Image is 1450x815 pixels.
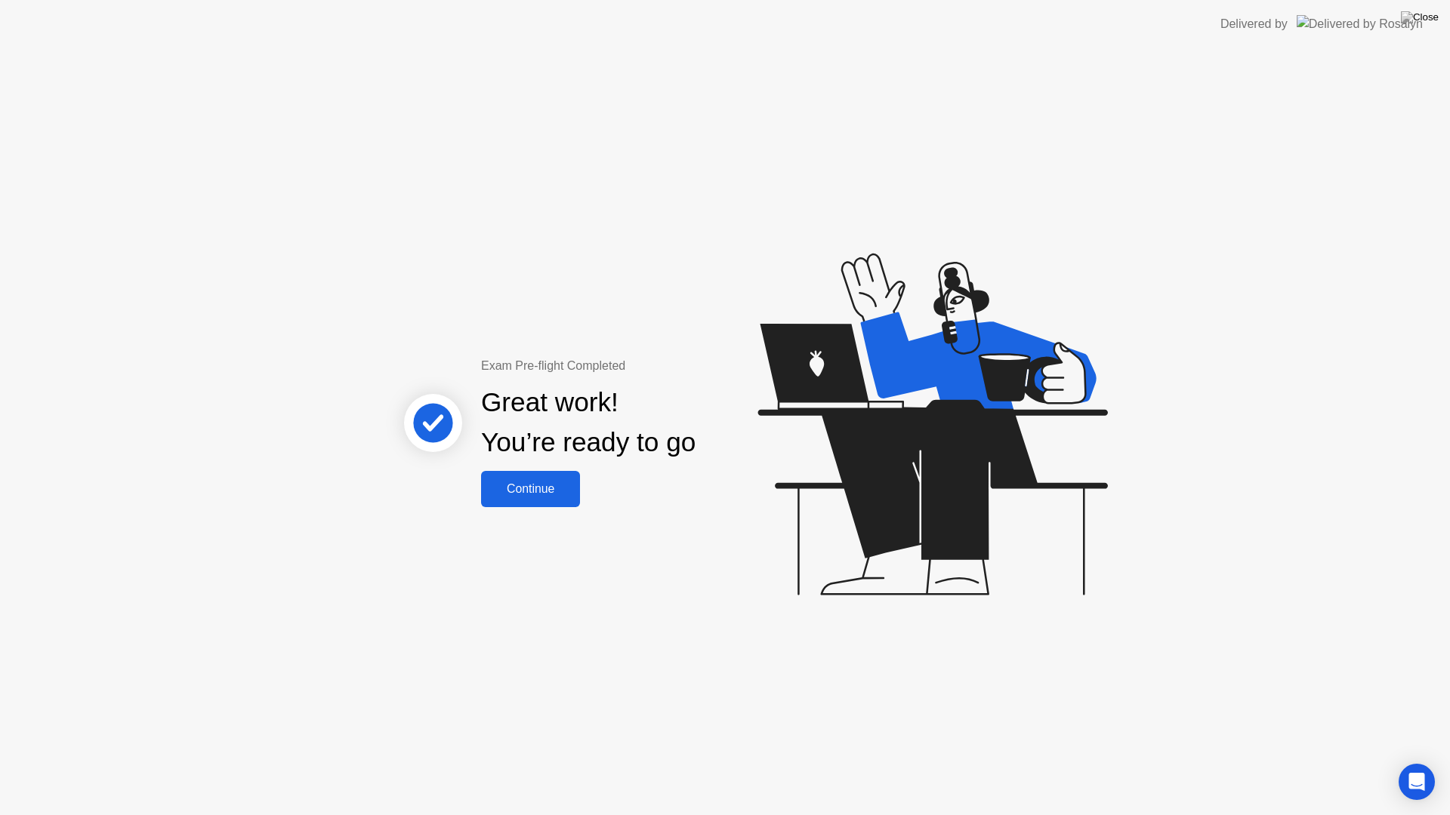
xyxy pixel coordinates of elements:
div: Great work! You’re ready to go [481,383,696,463]
div: Exam Pre-flight Completed [481,357,793,375]
button: Continue [481,471,580,507]
img: Delivered by Rosalyn [1297,15,1423,32]
div: Delivered by [1220,15,1288,33]
img: Close [1401,11,1439,23]
div: Open Intercom Messenger [1399,764,1435,800]
div: Continue [486,482,575,496]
